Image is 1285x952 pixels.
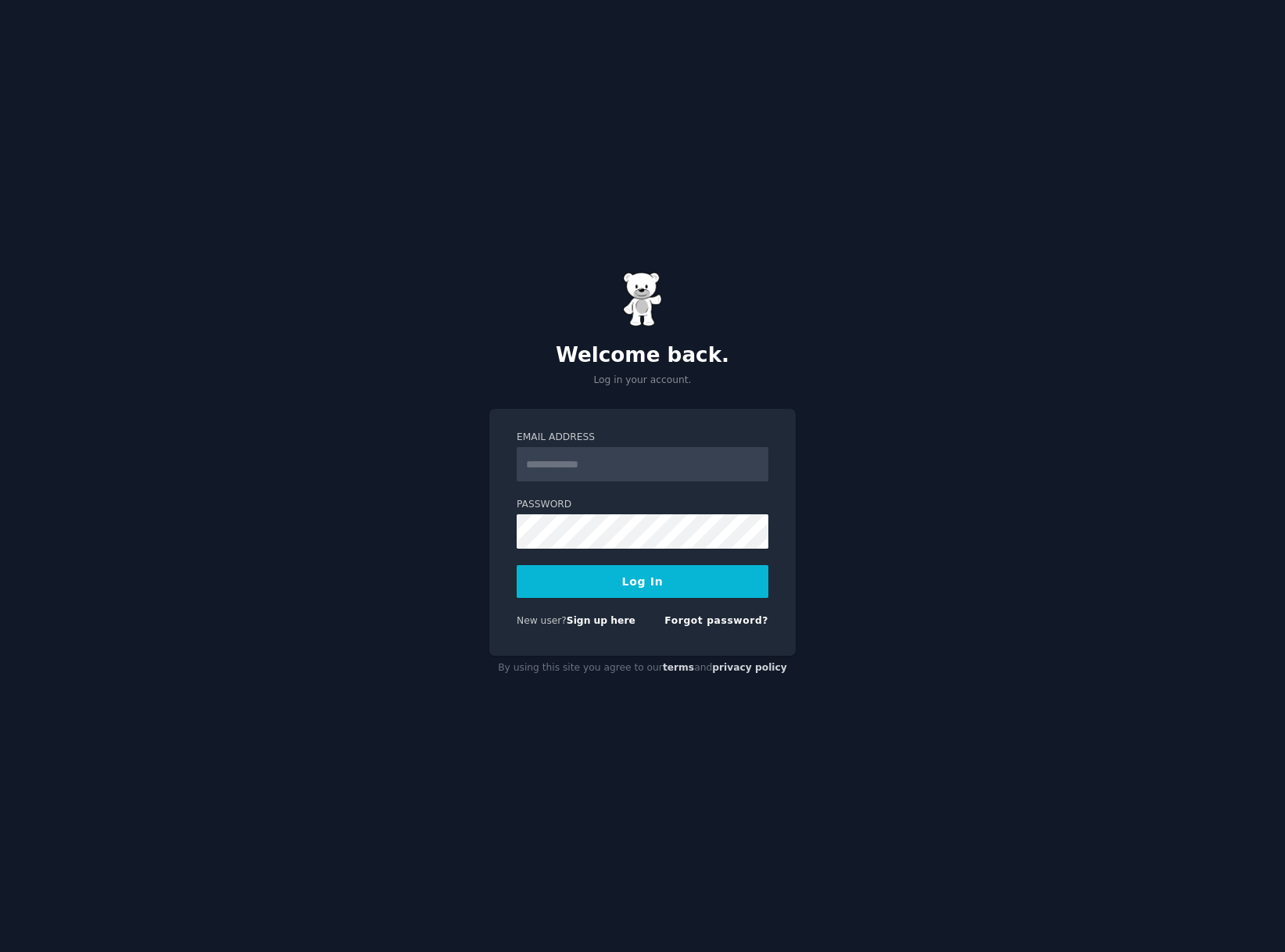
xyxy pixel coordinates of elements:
p: Log in your account. [489,374,796,388]
a: Sign up here [567,615,635,626]
h2: Welcome back. [489,343,796,368]
a: terms [663,662,694,673]
button: Log In [517,565,768,598]
a: privacy policy [712,662,787,673]
a: Forgot password? [664,615,768,626]
label: Email Address [517,431,768,445]
label: Password [517,498,768,512]
div: By using this site you agree to our and [489,656,796,681]
span: New user? [517,615,567,626]
img: Gummy Bear [623,272,662,327]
